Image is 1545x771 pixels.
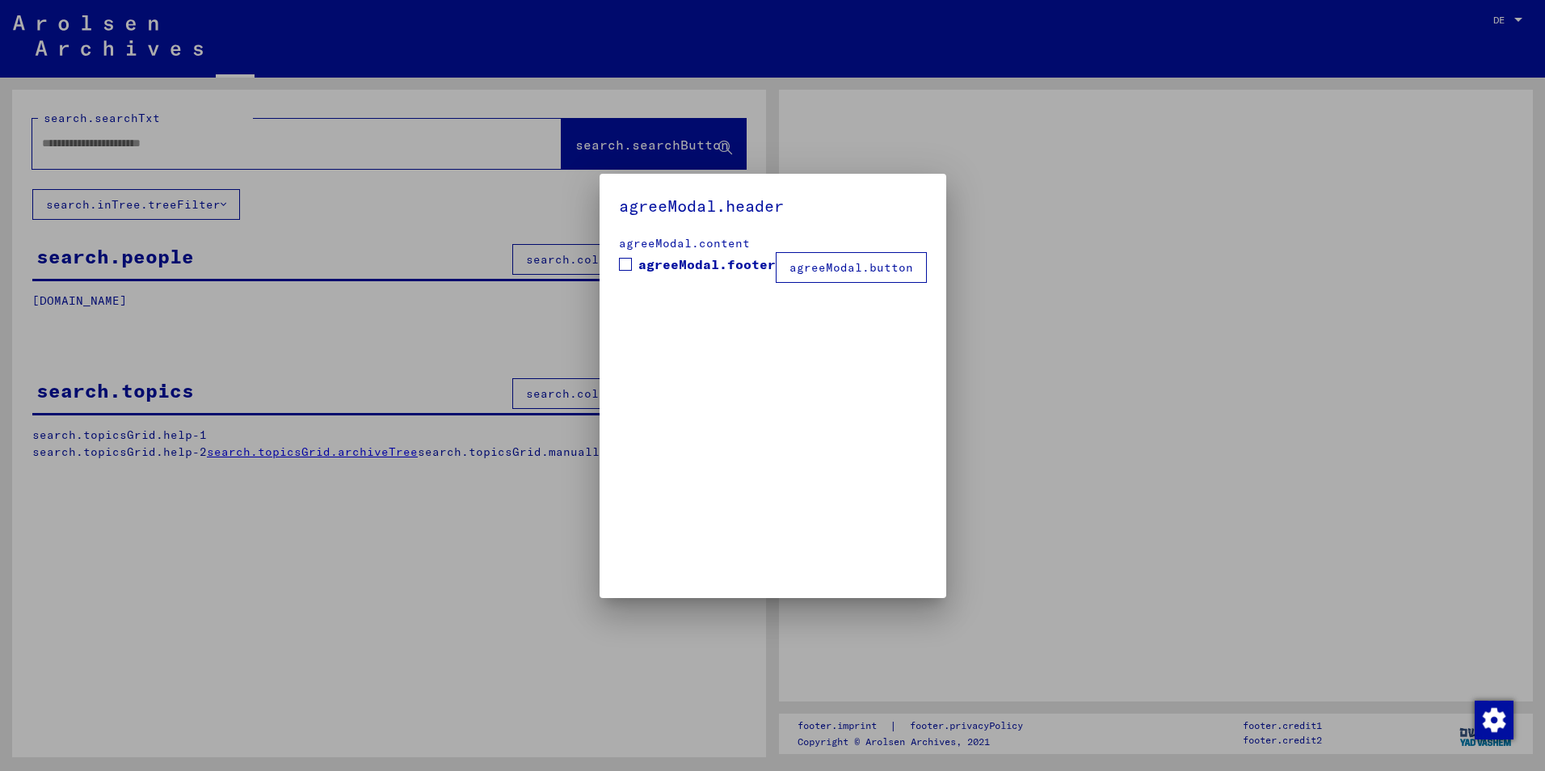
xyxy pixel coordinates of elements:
[1474,700,1513,739] div: Zustimmung ändern
[619,235,927,252] div: agreeModal.content
[619,193,927,219] h5: agreeModal.header
[776,252,927,283] button: agreeModal.button
[1475,701,1513,739] img: Zustimmung ändern
[638,255,776,274] span: agreeModal.footer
